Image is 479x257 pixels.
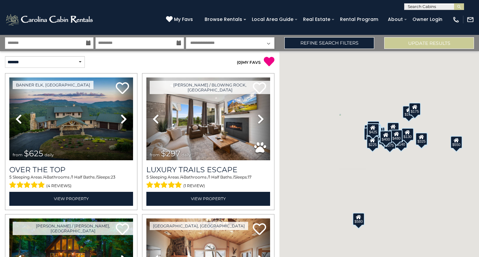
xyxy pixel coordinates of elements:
span: 4 [44,175,47,180]
div: $130 [401,128,413,141]
div: $550 [450,136,462,149]
a: Local Area Guide [248,14,297,25]
a: (0)MY FAVS [237,60,261,65]
a: [PERSON_NAME] / Blowing Rock, [GEOGRAPHIC_DATA] [150,81,270,94]
div: $175 [402,106,414,118]
div: $580 [353,212,365,225]
span: (4 reviews) [46,182,72,190]
span: ( ) [237,60,242,65]
div: $230 [364,128,376,140]
a: Add to favorites [116,81,129,96]
span: $625 [24,149,43,158]
a: Banner Elk, [GEOGRAPHIC_DATA] [13,81,93,89]
img: thumbnail_167153549.jpeg [9,77,133,160]
a: About [385,14,406,25]
a: Luxury Trails Escape [146,165,270,174]
div: $349 [387,122,399,135]
span: $297 [161,149,180,158]
span: 1 Half Baths / [72,175,97,180]
span: 5 [146,175,149,180]
span: from [150,152,160,157]
a: Browse Rentals [201,14,245,25]
a: Over The Top [9,165,133,174]
div: $225 [367,136,379,148]
a: Refine Search Filters [284,37,374,49]
span: My Favs [174,16,193,23]
span: from [13,152,23,157]
a: [PERSON_NAME] / [PERSON_NAME], [GEOGRAPHIC_DATA] [13,222,133,235]
img: mail-regular-white.png [467,16,474,23]
a: Real Estate [300,14,334,25]
a: Owner Login [409,14,446,25]
span: 0 [238,60,241,65]
div: $325 [415,133,427,145]
div: $400 [380,131,392,143]
div: $425 [367,123,379,136]
div: $125 [367,121,379,134]
img: thumbnail_168695581.jpeg [146,77,270,160]
span: 5 [9,175,12,180]
span: daily [182,152,191,157]
div: $175 [409,102,421,115]
a: My Favs [166,16,195,23]
span: 17 [248,175,251,180]
button: Update Results [384,37,474,49]
span: 4 [181,175,184,180]
a: Rental Program [337,14,382,25]
span: 1 Half Baths / [209,175,234,180]
img: White-1-2.png [5,13,95,26]
div: $480 [391,129,402,142]
div: Sleeping Areas / Bathrooms / Sleeps: [146,174,270,190]
div: $140 [395,136,407,148]
a: View Property [9,192,133,205]
a: View Property [146,192,270,205]
a: Add to favorites [253,222,266,237]
span: 23 [111,175,115,180]
a: [GEOGRAPHIC_DATA], [GEOGRAPHIC_DATA] [150,222,248,230]
div: $375 [384,136,396,149]
span: daily [45,152,54,157]
div: Sleeping Areas / Bathrooms / Sleeps: [9,174,133,190]
span: (1 review) [183,182,205,190]
img: phone-regular-white.png [452,16,460,23]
